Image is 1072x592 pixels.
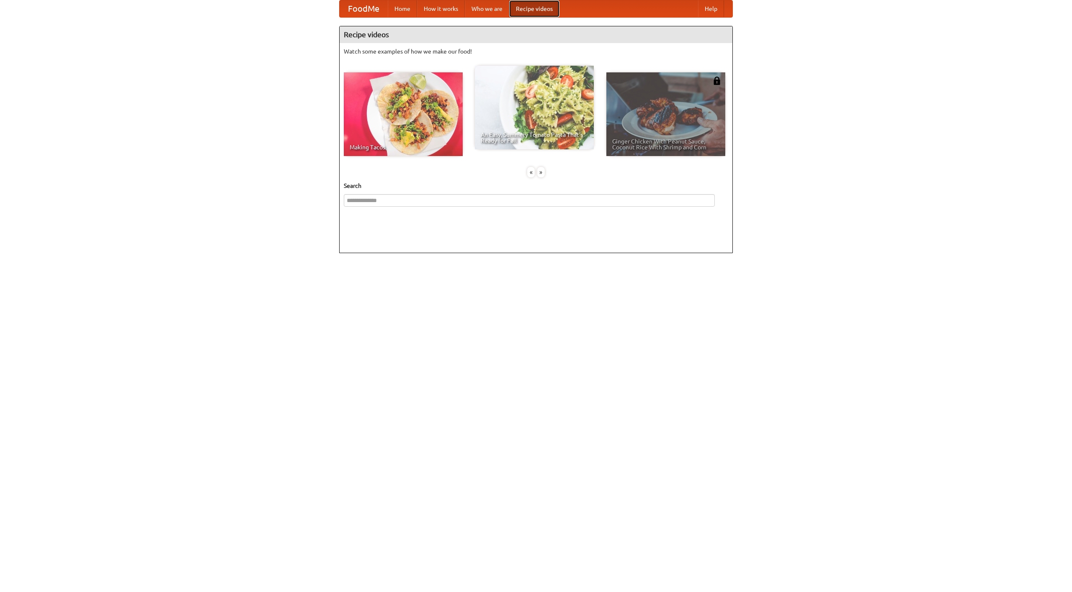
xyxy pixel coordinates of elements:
a: FoodMe [340,0,388,17]
div: « [527,167,535,177]
a: Recipe videos [509,0,559,17]
a: Help [698,0,724,17]
a: How it works [417,0,465,17]
a: Making Tacos [344,72,463,156]
span: An Easy, Summery Tomato Pasta That's Ready for Fall [481,132,588,144]
a: Home [388,0,417,17]
a: An Easy, Summery Tomato Pasta That's Ready for Fall [475,66,594,149]
img: 483408.png [713,77,721,85]
span: Making Tacos [350,144,457,150]
p: Watch some examples of how we make our food! [344,47,728,56]
div: » [537,167,545,177]
a: Who we are [465,0,509,17]
h4: Recipe videos [340,26,732,43]
h5: Search [344,182,728,190]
